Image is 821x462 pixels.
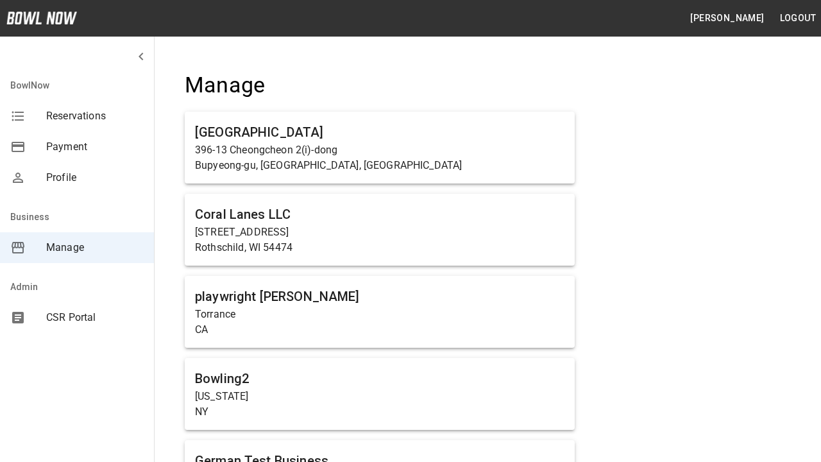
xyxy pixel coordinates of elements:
h6: [GEOGRAPHIC_DATA] [195,122,564,142]
h6: Bowling2 [195,368,564,389]
span: Manage [46,240,144,255]
p: Torrance [195,307,564,322]
h4: Manage [185,72,575,99]
span: Reservations [46,108,144,124]
p: Bupyeong-gu, [GEOGRAPHIC_DATA], [GEOGRAPHIC_DATA] [195,158,564,173]
p: [STREET_ADDRESS] [195,225,564,240]
span: Profile [46,170,144,185]
p: 396-13 Cheongcheon 2(i)-dong [195,142,564,158]
p: [US_STATE] [195,389,564,404]
img: logo [6,12,77,24]
button: Logout [775,6,821,30]
p: Rothschild, WI 54474 [195,240,564,255]
p: CA [195,322,564,338]
button: [PERSON_NAME] [685,6,769,30]
p: NY [195,404,564,420]
span: Payment [46,139,144,155]
h6: playwright [PERSON_NAME] [195,286,564,307]
span: CSR Portal [46,310,144,325]
h6: Coral Lanes LLC [195,204,564,225]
